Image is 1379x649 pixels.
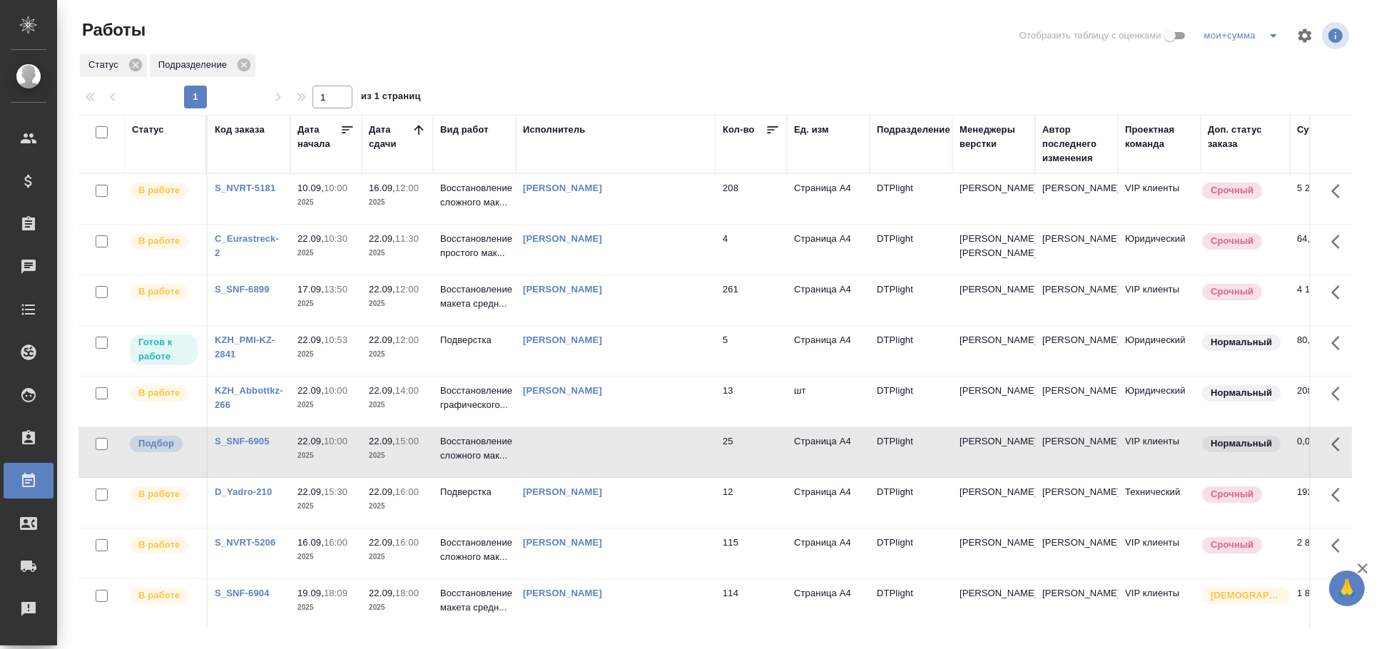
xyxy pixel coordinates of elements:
div: split button [1201,24,1288,47]
a: S_SNF-6905 [215,436,270,446]
p: 16:00 [395,537,419,548]
p: 2025 [369,550,426,564]
p: [PERSON_NAME] [960,536,1028,550]
p: Восстановление макета средн... [440,586,509,615]
span: Работы [78,19,146,41]
div: Исполнитель выполняет работу [128,282,199,302]
p: [PERSON_NAME] [960,181,1028,195]
p: Восстановление сложного мак... [440,181,509,210]
p: [PERSON_NAME] [960,384,1028,398]
p: 11:30 [395,233,419,244]
div: Ед. изм [794,123,829,137]
p: 16:00 [324,537,347,548]
button: Здесь прячутся важные кнопки [1323,579,1357,613]
p: 2025 [369,297,426,311]
button: Здесь прячутся важные кнопки [1323,326,1357,360]
td: [PERSON_NAME] [1035,528,1118,578]
td: 4 [716,225,787,275]
p: 22.09, [369,588,395,598]
p: Срочный [1211,487,1253,501]
p: В работе [138,285,180,299]
td: 114 [716,579,787,629]
p: [DEMOGRAPHIC_DATA] [1211,588,1282,603]
td: VIP клиенты [1118,174,1201,224]
p: 22.09, [369,436,395,446]
p: 2025 [369,449,426,463]
td: Страница А4 [787,579,870,629]
td: 208 [716,174,787,224]
div: Исполнитель выполняет работу [128,586,199,605]
td: [PERSON_NAME] [1035,326,1118,376]
p: В работе [138,538,180,552]
a: [PERSON_NAME] [523,183,602,193]
p: 18:00 [395,588,419,598]
p: 22.09, [297,385,324,396]
td: 5 [716,326,787,376]
p: Нормальный [1211,386,1272,400]
div: Доп. статус заказа [1208,123,1283,151]
p: Подверстка [440,333,509,347]
a: KZH_Abbottkz-266 [215,385,283,410]
td: [PERSON_NAME] [1035,377,1118,426]
p: [PERSON_NAME] [960,586,1028,601]
td: 4 176,00 ₽ [1290,275,1361,325]
p: Срочный [1211,183,1253,198]
div: Подразделение [150,54,255,77]
p: 2025 [369,195,426,210]
td: DTPlight [870,225,952,275]
p: 16:00 [395,486,419,497]
td: 64,00 ₽ [1290,225,1361,275]
div: Исполнитель [523,123,586,137]
p: Готов к работе [138,335,189,364]
a: [PERSON_NAME] [523,486,602,497]
p: 16.09, [369,183,395,193]
p: Восстановление простого мак... [440,232,509,260]
div: Исполнитель выполняет работу [128,536,199,555]
td: Технический [1118,478,1201,528]
p: Статус [88,58,123,72]
td: 25 [716,427,787,477]
p: 22.09, [297,233,324,244]
p: 2025 [297,550,355,564]
p: 10:00 [324,436,347,446]
td: Страница А4 [787,427,870,477]
td: DTPlight [870,174,952,224]
td: DTPlight [870,427,952,477]
p: Срочный [1211,538,1253,552]
a: S_NVRT-5181 [215,183,275,193]
div: Исполнитель может приступить к работе [128,333,199,367]
p: 16.09, [297,537,324,548]
td: 2 875,00 ₽ [1290,528,1361,578]
p: 2025 [369,601,426,615]
td: 80,00 ₽ [1290,326,1361,376]
p: 22.09, [297,334,324,345]
td: VIP клиенты [1118,275,1201,325]
p: [PERSON_NAME] [960,333,1028,347]
div: Проектная команда [1125,123,1194,151]
p: 22.09, [297,436,324,446]
button: Здесь прячутся важные кнопки [1323,478,1357,512]
a: [PERSON_NAME] [523,588,602,598]
td: VIP клиенты [1118,579,1201,629]
p: Подразделение [158,58,232,72]
p: Восстановление макета средн... [440,282,509,311]
p: [PERSON_NAME] [960,485,1028,499]
div: Кол-во [723,123,755,137]
p: 13:50 [324,284,347,295]
td: Страница А4 [787,478,870,528]
p: 2025 [369,398,426,412]
p: 15:30 [324,486,347,497]
button: Здесь прячутся важные кнопки [1323,427,1357,461]
p: В работе [138,183,180,198]
td: Юридический [1118,377,1201,426]
p: Нормальный [1211,436,1272,451]
a: [PERSON_NAME] [523,284,602,295]
p: 2025 [369,347,426,362]
td: [PERSON_NAME] [1035,478,1118,528]
td: 0,00 ₽ [1290,427,1361,477]
td: Страница А4 [787,528,870,578]
p: 2025 [297,601,355,615]
a: S_SNF-6904 [215,588,270,598]
p: В работе [138,487,180,501]
p: 2025 [297,499,355,513]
